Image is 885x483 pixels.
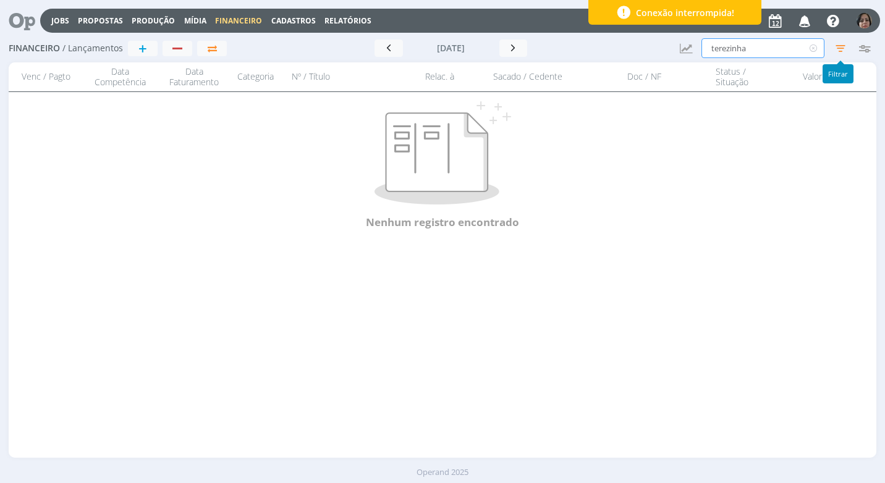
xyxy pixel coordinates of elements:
[292,72,330,82] span: Nº / Título
[35,214,850,230] div: Nenhum registro encontrado
[580,66,709,88] div: Doc / NF
[231,66,287,88] div: Categoria
[268,16,320,26] button: Cadastros
[375,101,511,204] img: Nenhum registro encontrado
[709,66,771,88] div: Status / Situação
[856,10,873,31] button: 6
[83,66,157,88] div: Data Competência
[128,41,158,56] button: +
[157,66,231,88] div: Data Faturamento
[180,16,210,26] button: Mídia
[419,66,487,88] div: Relac. à
[636,6,734,19] span: Conexão interrompida!
[437,42,465,54] span: [DATE]
[215,15,262,26] span: Financeiro
[138,41,147,56] span: +
[321,16,375,26] button: Relatórios
[51,15,69,26] a: Jobs
[324,15,371,26] a: Relatórios
[78,15,123,26] a: Propostas
[403,40,499,57] button: [DATE]
[211,16,266,26] button: Financeiro
[62,43,123,54] span: / Lançamentos
[271,15,316,26] span: Cadastros
[9,66,83,88] div: Venc / Pagto
[701,38,824,58] input: Busca
[487,66,580,88] div: Sacado / Cedente
[74,16,127,26] button: Propostas
[9,43,60,54] span: Financeiro
[184,15,206,26] a: Mídia
[771,66,845,88] div: Valor (R$)
[132,15,175,26] a: Produção
[128,16,179,26] button: Produção
[823,64,853,83] div: Filtrar
[857,13,872,28] img: 6
[48,16,73,26] button: Jobs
